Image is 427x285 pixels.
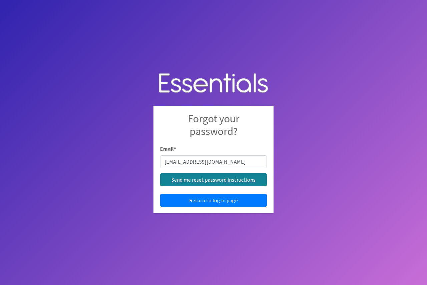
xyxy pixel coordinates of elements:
[160,173,267,186] input: Send me reset password instructions
[160,145,176,153] label: Email
[160,112,267,145] h2: Forgot your password?
[174,145,176,152] abbr: required
[160,194,267,207] a: Return to log in page
[153,66,274,101] img: Human Essentials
